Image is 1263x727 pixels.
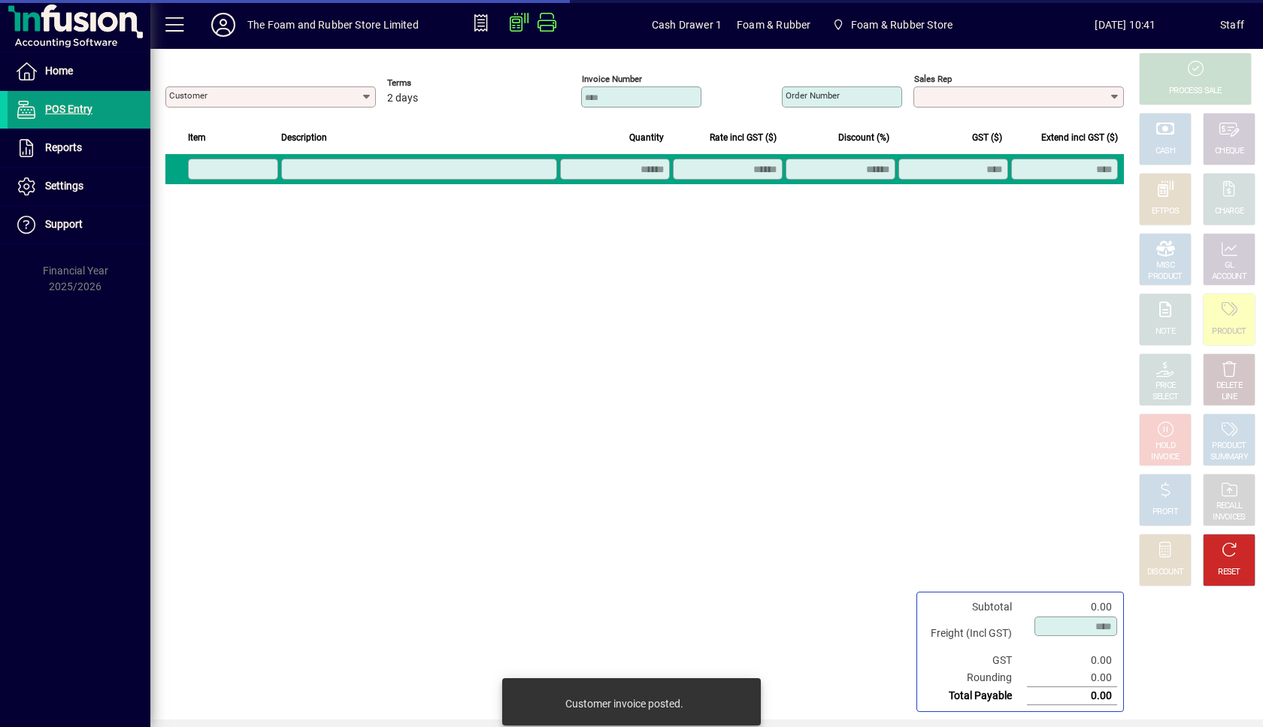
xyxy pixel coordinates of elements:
div: HOLD [1155,441,1175,452]
div: DELETE [1216,380,1242,392]
div: CHEQUE [1215,146,1243,157]
a: Home [8,53,150,90]
td: Subtotal [923,598,1027,616]
div: Customer invoice posted. [565,696,683,711]
div: Staff [1220,13,1244,37]
div: SELECT [1152,392,1179,403]
span: Description [281,129,327,146]
span: Quantity [629,129,664,146]
div: NOTE [1155,326,1175,338]
div: RECALL [1216,501,1243,512]
span: Reports [45,141,82,153]
mat-label: Order number [786,90,840,101]
div: PRODUCT [1212,326,1246,338]
span: Foam & Rubber [737,13,810,37]
div: CHARGE [1215,206,1244,217]
div: The Foam and Rubber Store Limited [247,13,419,37]
div: MISC [1156,260,1174,271]
td: Total Payable [923,687,1027,705]
span: Item [188,129,206,146]
div: INVOICES [1213,512,1245,523]
div: PRICE [1155,380,1176,392]
div: CASH [1155,146,1175,157]
div: PROCESS SALE [1169,86,1222,97]
td: 0.00 [1027,598,1117,616]
mat-label: Sales rep [914,74,952,84]
span: Cash Drawer 1 [652,13,722,37]
span: Settings [45,180,83,192]
div: RESET [1218,567,1240,578]
div: PRODUCT [1212,441,1246,452]
td: Freight (Incl GST) [923,616,1027,652]
span: Discount (%) [838,129,889,146]
div: GL [1225,260,1234,271]
span: Foam & Rubber Store [851,13,953,37]
div: PROFIT [1152,507,1178,518]
span: [DATE] 10:41 [1031,13,1220,37]
span: 2 days [387,92,418,105]
span: Extend incl GST ($) [1041,129,1118,146]
td: GST [923,652,1027,669]
span: GST ($) [972,129,1002,146]
a: Settings [8,168,150,205]
div: ACCOUNT [1212,271,1246,283]
td: Rounding [923,669,1027,687]
button: Profile [199,11,247,38]
div: INVOICE [1151,452,1179,463]
span: Home [45,65,73,77]
div: DISCOUNT [1147,567,1183,578]
td: 0.00 [1027,652,1117,669]
span: Rate incl GST ($) [710,129,777,146]
mat-label: Invoice number [582,74,642,84]
div: PRODUCT [1148,271,1182,283]
td: 0.00 [1027,669,1117,687]
div: SUMMARY [1210,452,1248,463]
span: POS Entry [45,103,92,115]
td: 0.00 [1027,687,1117,705]
a: Support [8,206,150,244]
mat-label: Customer [169,90,207,101]
span: Support [45,218,83,230]
span: Terms [387,78,477,88]
span: Foam & Rubber Store [825,11,959,38]
div: EFTPOS [1152,206,1180,217]
a: Reports [8,129,150,167]
div: LINE [1222,392,1237,403]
